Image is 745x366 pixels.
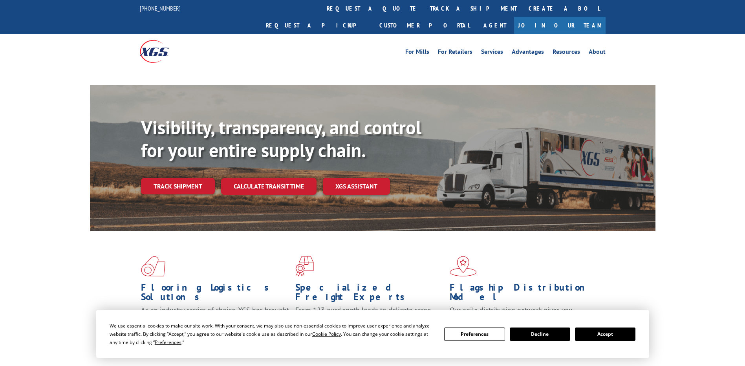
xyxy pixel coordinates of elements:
[476,17,514,34] a: Agent
[295,256,314,276] img: xgs-icon-focused-on-flooring-red
[510,328,570,341] button: Decline
[141,178,215,194] a: Track shipment
[295,283,444,306] h1: Specialized Freight Experts
[373,17,476,34] a: Customer Portal
[221,178,317,195] a: Calculate transit time
[140,4,181,12] a: [PHONE_NUMBER]
[141,283,289,306] h1: Flooring Logistics Solutions
[444,328,505,341] button: Preferences
[514,17,606,34] a: Join Our Team
[481,49,503,57] a: Services
[575,328,635,341] button: Accept
[450,256,477,276] img: xgs-icon-flagship-distribution-model-red
[295,306,444,340] p: From 123 overlength loads to delicate cargo, our experienced staff knows the best way to move you...
[512,49,544,57] a: Advantages
[589,49,606,57] a: About
[155,339,181,346] span: Preferences
[141,306,289,333] span: As an industry carrier of choice, XGS has brought innovation and dedication to flooring logistics...
[141,256,165,276] img: xgs-icon-total-supply-chain-intelligence-red
[405,49,429,57] a: For Mills
[141,115,421,162] b: Visibility, transparency, and control for your entire supply chain.
[96,310,649,358] div: Cookie Consent Prompt
[260,17,373,34] a: Request a pickup
[438,49,472,57] a: For Retailers
[110,322,435,346] div: We use essential cookies to make our site work. With your consent, we may also use non-essential ...
[450,306,594,324] span: Our agile distribution network gives you nationwide inventory management on demand.
[553,49,580,57] a: Resources
[312,331,341,337] span: Cookie Policy
[323,178,390,195] a: XGS ASSISTANT
[450,283,598,306] h1: Flagship Distribution Model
